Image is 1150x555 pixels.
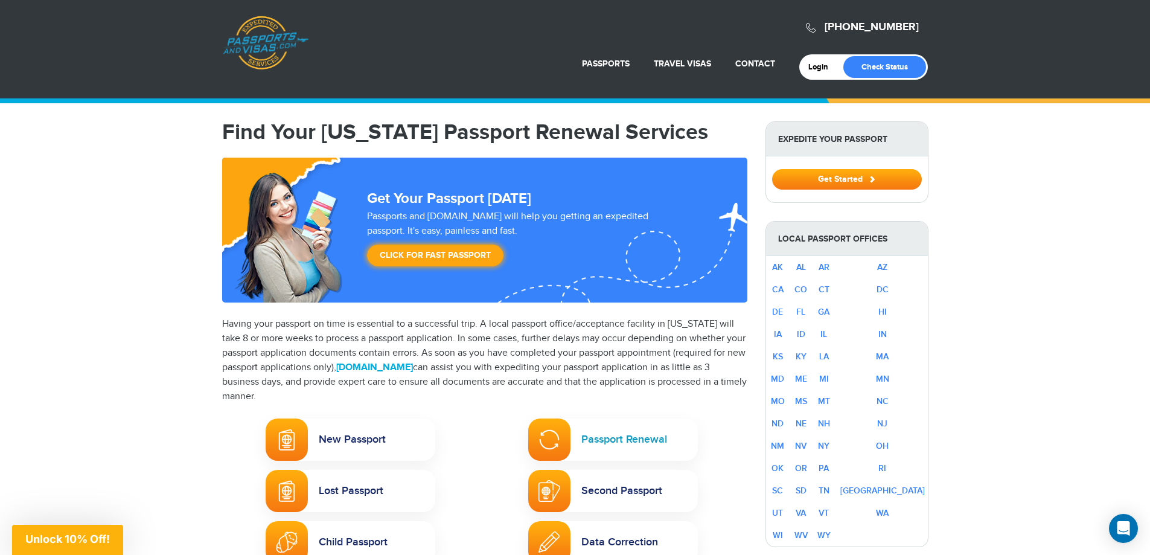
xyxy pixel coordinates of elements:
img: Passport Renewal [538,429,560,451]
a: Click for Fast Passport [367,245,503,266]
a: Second PassportSecond Passport [528,470,698,512]
a: CT [819,284,829,295]
a: NH [818,419,830,429]
a: NM [771,441,784,451]
div: Open Intercom Messenger [1109,514,1138,543]
a: ND [771,419,784,429]
a: New PassportNew Passport [266,419,435,461]
a: WI [773,530,783,541]
a: NC [877,396,889,406]
a: AL [796,262,806,272]
a: MA [876,351,889,362]
a: AR [819,262,829,272]
a: UT [772,508,783,518]
a: ME [795,374,807,384]
a: TN [819,486,829,496]
a: NJ [877,419,887,429]
a: CO [794,284,807,295]
a: VA [796,508,806,518]
a: Login [808,62,837,72]
a: SC [772,486,783,496]
div: Passports and [DOMAIN_NAME] will help you getting an expedited passport. It's easy, painless and ... [362,210,692,272]
a: KS [773,351,783,362]
a: IL [820,329,827,339]
a: HI [878,307,887,317]
a: KY [796,351,807,362]
strong: Get Your Passport [DATE] [367,190,531,207]
a: ID [797,329,805,339]
img: New Passport [278,429,295,451]
a: Check Status [843,56,926,78]
a: PA [819,463,829,473]
a: AK [772,262,783,272]
img: Passport Name Change [538,531,560,553]
img: Lost Passport [278,480,295,502]
a: LA [819,351,829,362]
h1: Find Your [US_STATE] Passport Renewal Services [222,121,747,143]
a: MI [819,374,829,384]
button: Get Started [772,169,922,190]
a: GA [818,307,829,317]
img: Child Passport [276,531,298,553]
a: MD [771,374,784,384]
a: DE [772,307,783,317]
a: OR [795,463,807,473]
strong: Expedite Your Passport [766,122,928,156]
img: Second Passport [538,480,560,502]
a: SD [796,486,807,496]
a: WA [876,508,889,518]
a: [PHONE_NUMBER] [825,21,919,34]
a: Passports & [DOMAIN_NAME] [223,16,308,70]
a: Contact [735,59,775,69]
span: Unlock 10% Off! [25,533,110,545]
a: MN [876,374,889,384]
a: NV [795,441,807,451]
a: [GEOGRAPHIC_DATA] [840,486,925,496]
a: [DOMAIN_NAME] [336,362,413,373]
a: MO [771,396,785,406]
a: AZ [877,262,887,272]
a: NE [796,419,807,429]
a: NY [818,441,829,451]
a: Travel Visas [654,59,711,69]
strong: Local Passport Offices [766,222,928,256]
a: WY [817,530,831,541]
a: CA [772,284,784,295]
a: Get Started [772,174,922,184]
a: VT [819,508,829,518]
div: Unlock 10% Off! [12,525,123,555]
a: OH [876,441,889,451]
a: MS [795,396,807,406]
a: WV [794,530,808,541]
a: MT [818,396,830,406]
a: RI [878,463,886,473]
a: FL [796,307,805,317]
a: IN [878,329,887,339]
p: Having your passport on time is essential to a successful trip. A local passport office/acceptanc... [222,317,747,404]
a: Passport RenewalPassport Renewal [528,419,698,461]
a: Passports [582,59,630,69]
a: Lost PassportLost Passport [266,470,435,512]
a: DC [877,284,889,295]
a: OK [771,463,784,473]
a: IA [774,329,782,339]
